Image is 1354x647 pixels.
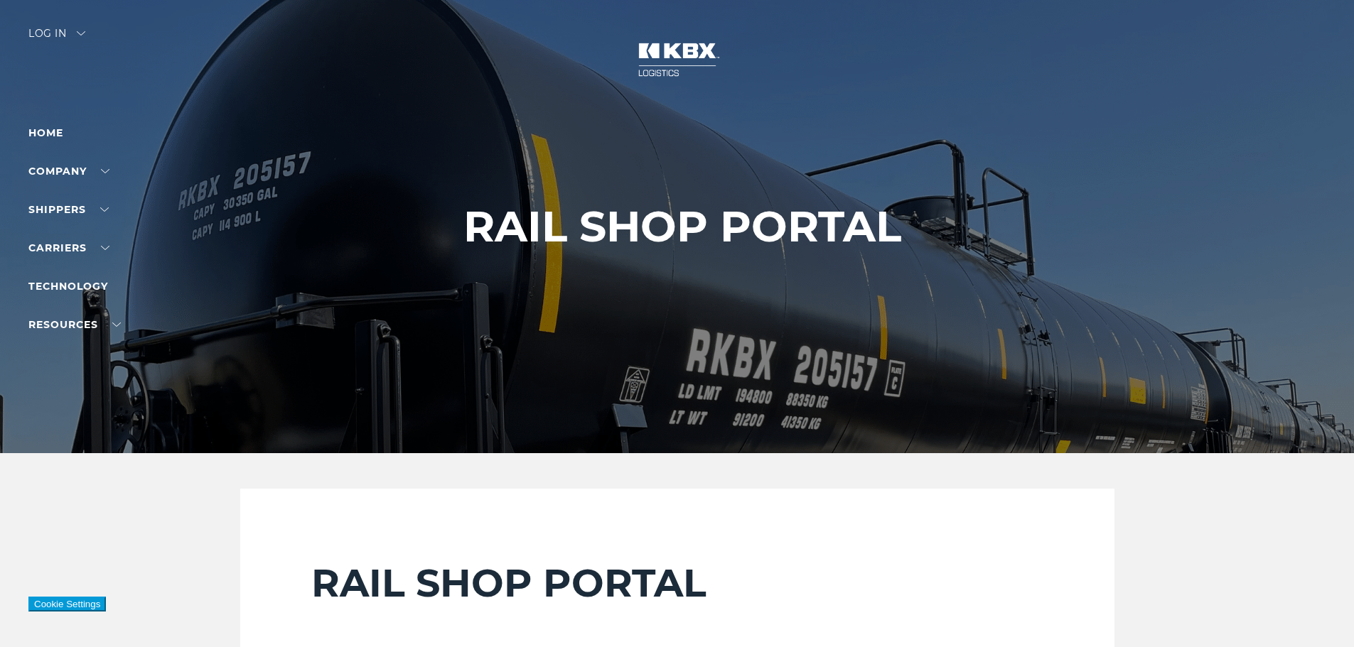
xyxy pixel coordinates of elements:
[28,126,63,139] a: Home
[28,28,85,49] div: Log in
[624,28,731,91] img: kbx logo
[28,203,109,216] a: SHIPPERS
[28,597,106,611] button: Cookie Settings
[311,560,1043,607] h2: RAIL SHOP PORTAL
[28,165,109,178] a: Company
[77,31,85,36] img: arrow
[28,280,108,293] a: Technology
[28,318,121,331] a: RESOURCES
[28,241,109,254] a: Carriers
[463,202,901,251] h1: RAIL SHOP PORTAL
